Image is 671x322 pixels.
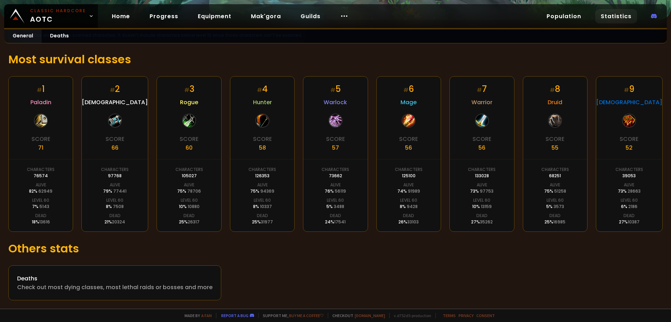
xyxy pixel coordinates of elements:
[108,173,122,179] div: 97768
[184,182,194,188] div: Alive
[326,135,345,143] div: Score
[106,197,123,203] div: Level 60
[326,203,344,210] div: 5 %
[259,143,266,152] div: 58
[82,98,148,107] span: [DEMOGRAPHIC_DATA]
[180,313,212,318] span: Made by
[30,8,86,24] span: AOTC
[182,173,197,179] div: 105027
[106,135,124,143] div: Score
[475,173,489,179] div: 133028
[459,313,474,318] a: Privacy
[618,188,641,194] div: 73 %
[626,143,633,152] div: 52
[253,98,272,107] span: Hunter
[549,173,561,179] div: 68251
[180,98,198,107] span: Rogue
[398,219,419,225] div: 26 %
[36,182,46,188] div: Alive
[257,182,268,188] div: Alive
[113,188,127,194] span: 77441
[478,143,485,152] div: 56
[471,98,492,107] span: Warrior
[476,213,488,219] div: Dead
[334,219,346,225] span: 17541
[405,143,412,152] div: 56
[17,283,212,292] div: Check out most dying classes, most lethal raids or bosses and more
[295,9,326,23] a: Guilds
[35,213,46,219] div: Dead
[550,182,560,188] div: Alive
[39,203,49,209] span: 5143
[548,98,562,107] span: Druid
[175,166,203,173] div: Characters
[257,86,262,94] small: #
[621,197,638,203] div: Level 60
[407,203,418,209] span: 9428
[32,197,49,203] div: Level 60
[628,219,640,225] span: 10387
[260,203,272,209] span: 10337
[255,173,269,179] div: 126353
[4,4,98,28] a: Classic HardcoreAOTC
[330,86,335,94] small: #
[624,83,634,95] div: 9
[327,197,344,203] div: Level 60
[620,135,638,143] div: Score
[329,173,342,179] div: 73662
[177,188,201,194] div: 75 %
[101,166,129,173] div: Characters
[477,86,482,94] small: #
[104,219,125,225] div: 21 %
[546,135,564,143] div: Score
[254,197,271,203] div: Level 60
[201,313,212,318] a: a fan
[180,135,199,143] div: Score
[42,29,77,43] a: Deaths
[110,182,120,188] div: Alive
[144,9,184,23] a: Progress
[325,188,346,194] div: 76 %
[400,203,418,210] div: 8 %
[402,173,416,179] div: 125100
[111,143,118,152] div: 66
[473,197,490,203] div: Level 60
[252,219,273,225] div: 25 %
[615,166,643,173] div: Characters
[30,98,51,107] span: Paladin
[260,188,274,194] span: 94369
[4,29,42,43] a: General
[554,188,566,194] span: 51258
[248,166,276,173] div: Characters
[322,166,349,173] div: Characters
[37,83,45,95] div: 1
[110,86,115,94] small: #
[8,265,221,300] a: DeathsCheck out most dying classes, most lethal raids or bosses and more
[30,8,86,14] small: Classic Hardcore
[335,188,346,194] span: 56119
[623,213,635,219] div: Dead
[253,203,272,210] div: 8 %
[184,83,194,95] div: 3
[481,203,492,209] span: 13159
[541,9,587,23] a: Population
[181,197,198,203] div: Level 60
[541,166,569,173] div: Characters
[245,9,287,23] a: Mak'gora
[332,143,339,152] div: 57
[8,51,663,68] h1: Most survival classes
[17,274,212,283] div: Deaths
[261,219,273,225] span: 31977
[399,135,418,143] div: Score
[179,219,200,225] div: 25 %
[221,313,248,318] a: Report a bug
[106,203,124,210] div: 8 %
[187,188,201,194] span: 78706
[389,313,431,318] span: v. d752d5 - production
[400,197,417,203] div: Level 60
[551,143,558,152] div: 55
[477,83,487,95] div: 7
[106,9,136,23] a: Home
[186,143,193,152] div: 60
[403,86,409,94] small: #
